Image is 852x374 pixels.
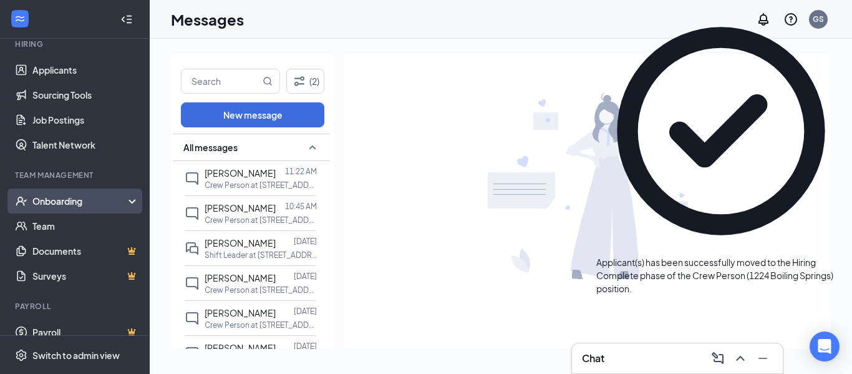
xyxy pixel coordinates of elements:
span: All messages [183,141,238,154]
button: ComposeMessage [708,348,728,368]
p: [DATE] [294,236,317,247]
svg: ComposeMessage [710,351,725,366]
div: Hiring [15,39,137,49]
button: Minimize [753,348,773,368]
svg: ChatInactive [185,171,200,186]
p: Crew Person at [STREET_ADDRESS] [205,285,317,295]
button: Filter (2) [286,69,324,94]
h1: Messages [171,9,244,30]
p: [DATE] [294,306,317,317]
input: Search [182,69,260,93]
span: [PERSON_NAME] [205,202,276,214]
svg: Minimize [755,351,770,366]
p: [DATE] [294,341,317,352]
svg: CheckmarkCircle [596,6,846,256]
a: Team [32,214,139,239]
span: [PERSON_NAME] [205,342,276,353]
span: [PERSON_NAME] [205,307,276,318]
button: New message [181,102,324,127]
div: Applicant(s) has been successfully moved to the Hiring Complete phase of the Crew Person (1224 Bo... [596,256,846,295]
div: Onboarding [32,195,128,207]
span: [PERSON_NAME] [205,237,276,249]
svg: ChatInactive [185,311,200,326]
span: [PERSON_NAME] [205,167,276,179]
a: PayrollCrown [32,320,139,345]
svg: WorkstreamLogo [14,12,26,25]
svg: Filter [292,74,307,89]
div: Payroll [15,301,137,312]
button: ChevronUp [730,348,750,368]
p: 10:45 AM [285,201,317,212]
svg: ChevronUp [733,351,748,366]
a: Applicants [32,57,139,82]
a: Sourcing Tools [32,82,139,107]
div: Open Intercom Messenger [810,332,840,362]
p: [DATE] [294,271,317,282]
p: 11:22 AM [285,166,317,177]
svg: Settings [15,349,27,362]
svg: ChatInactive [185,346,200,361]
p: Shift Leader at [STREET_ADDRESS] [205,250,317,260]
a: Talent Network [32,132,139,157]
svg: Collapse [120,13,133,26]
p: Crew Person at [STREET_ADDRESS] [205,215,317,225]
svg: ChatInactive [185,206,200,221]
h3: Chat [582,352,604,365]
a: DocumentsCrown [32,239,139,263]
p: Crew Person at [STREET_ADDRESS] [205,180,317,190]
svg: SmallChevronUp [305,140,320,155]
svg: ChatInactive [185,276,200,291]
div: Switch to admin view [32,349,120,362]
svg: MagnifyingGlass [263,76,273,86]
svg: DoubleChat [185,241,200,256]
p: Crew Person at [STREET_ADDRESS] [205,320,317,330]
div: Team Management [15,170,137,180]
a: Job Postings [32,107,139,132]
a: SurveysCrown [32,263,139,288]
svg: UserCheck [15,195,27,207]
span: [PERSON_NAME] [205,272,276,283]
